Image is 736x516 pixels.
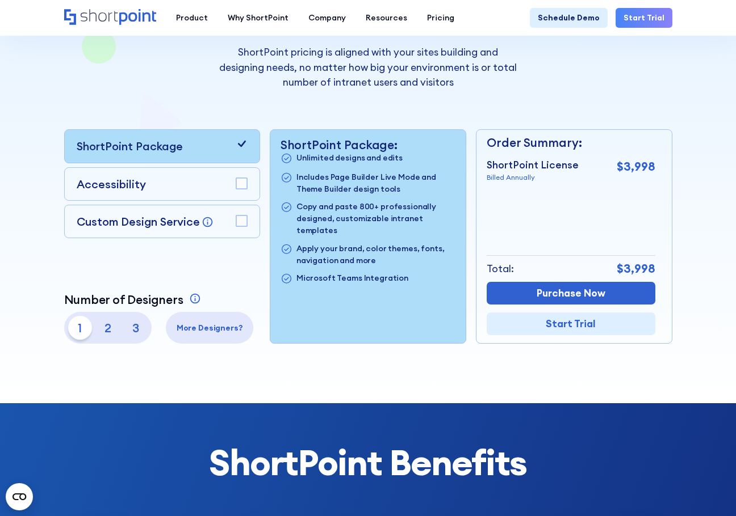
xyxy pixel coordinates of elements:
p: 1 [68,316,92,340]
p: Copy and paste 800+ professionally designed, customizable intranet templates [296,201,455,236]
p: $3,998 [617,260,655,278]
p: Billed Annually [487,172,579,183]
a: Home [64,9,157,26]
iframe: Chat Widget [532,384,736,516]
p: Microsoft Teams Integration [296,272,408,285]
a: Start Trial [487,312,655,335]
a: Start Trial [616,8,672,28]
a: Number of Designers [64,293,203,307]
a: Company [299,8,356,28]
p: ShortPoint pricing is aligned with your sites building and designing needs, no matter how big you... [219,45,517,90]
p: ShortPoint License [487,158,579,172]
a: Schedule Demo [530,8,608,28]
p: Total: [487,261,514,276]
a: Pricing [417,8,465,28]
p: Order Summary: [487,134,655,152]
button: Open CMP widget [6,483,33,510]
p: ShortPoint Package: [281,138,455,152]
h2: ShortPoint Benefits [64,443,672,482]
div: Product [176,12,208,24]
p: Number of Designers [64,293,183,307]
p: ShortPoint Package [77,138,183,154]
p: 2 [96,316,120,340]
p: Apply your brand, color themes, fonts, navigation and more [296,243,455,267]
div: Resources [366,12,407,24]
a: Purchase Now [487,282,655,304]
p: 3 [124,316,148,340]
a: Why ShortPoint [218,8,299,28]
p: $3,998 [617,158,655,176]
p: Unlimited designs and edits [296,152,403,165]
p: Accessibility [77,176,146,192]
div: Pricing [427,12,454,24]
p: Custom Design Service [77,214,200,229]
p: Includes Page Builder Live Mode and Theme Builder design tools [296,171,455,195]
p: More Designers? [170,322,249,334]
div: Why ShortPoint [228,12,288,24]
div: Company [308,12,346,24]
a: Product [166,8,218,28]
a: Resources [356,8,417,28]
